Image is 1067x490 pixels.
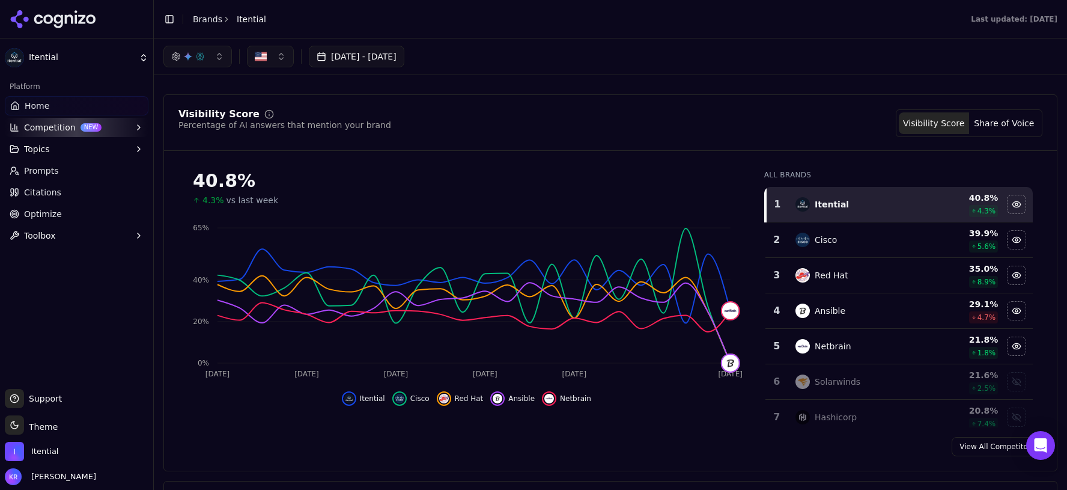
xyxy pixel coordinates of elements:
[178,119,391,131] div: Percentage of AI answers that mention your brand
[5,96,148,115] a: Home
[5,118,148,137] button: CompetitionNEW
[384,370,409,378] tspan: [DATE]
[5,183,148,202] a: Citations
[765,364,1033,400] tr: 6solarwindsSolarwinds21.6%2.5%Show solarwinds data
[493,394,502,403] img: ansible
[1007,195,1026,214] button: Hide itential data
[24,186,61,198] span: Citations
[765,222,1033,258] tr: 2ciscoCisco39.9%5.6%Hide cisco data
[722,302,739,319] img: netbrain
[410,394,430,403] span: Cisco
[178,109,260,119] div: Visibility Score
[193,14,222,24] a: Brands
[971,14,1057,24] div: Last updated: [DATE]
[562,370,587,378] tspan: [DATE]
[764,170,1033,180] div: All Brands
[5,161,148,180] a: Prompts
[490,391,535,406] button: Hide ansible data
[771,197,783,212] div: 1
[24,230,56,242] span: Toolbox
[5,226,148,245] button: Toolbox
[795,375,810,389] img: solarwinds
[24,208,62,220] span: Optimize
[718,370,743,378] tspan: [DATE]
[815,376,860,388] div: Solarwinds
[765,187,1033,222] tr: 1itentialItential40.8%4.3%Hide itential data
[929,369,998,381] div: 21.6 %
[765,293,1033,329] tr: 4ansibleAnsible29.1%4.7%Hide ansible data
[770,304,783,318] div: 4
[929,192,998,204] div: 40.8 %
[5,468,22,485] img: Kristen Rachels
[952,437,1042,456] a: View All Competitors
[193,13,266,25] nav: breadcrumb
[29,52,134,63] span: Itential
[815,198,849,210] div: Itential
[5,442,24,461] img: Itential
[5,204,148,224] a: Optimize
[815,234,837,246] div: Cisco
[5,77,148,96] div: Platform
[342,391,385,406] button: Hide itential data
[205,370,230,378] tspan: [DATE]
[795,339,810,354] img: netbrain
[977,277,996,287] span: 8.9 %
[929,227,998,239] div: 39.9 %
[473,370,497,378] tspan: [DATE]
[977,348,996,358] span: 1.8 %
[193,224,209,232] tspan: 65%
[344,394,354,403] img: itential
[24,393,62,405] span: Support
[977,313,996,322] span: 4.7 %
[795,268,810,283] img: red hat
[765,400,1033,435] tr: 7hashicorpHashicorp20.8%7.4%Show hashicorp data
[969,112,1039,134] button: Share of Voice
[722,355,739,372] img: ansible
[226,194,279,206] span: vs last week
[560,394,591,403] span: Netbrain
[439,394,449,403] img: red hat
[929,334,998,346] div: 21.8 %
[1007,337,1026,356] button: Hide netbrain data
[815,305,845,317] div: Ansible
[815,340,851,352] div: Netbrain
[1026,431,1055,460] div: Open Intercom Messenger
[202,194,224,206] span: 4.3%
[795,233,810,247] img: cisco
[815,269,848,281] div: Red Hat
[255,51,267,63] img: US
[795,410,810,424] img: hashicorp
[815,411,857,423] div: Hashicorp
[1007,408,1026,427] button: Show hashicorp data
[360,394,385,403] span: Itential
[770,375,783,389] div: 6
[31,446,58,457] span: Itential
[1007,301,1026,320] button: Hide ansible data
[1007,230,1026,250] button: Hide cisco data
[309,46,404,67] button: [DATE] - [DATE]
[193,170,740,192] div: 40.8 %
[193,276,209,284] tspan: 40%
[24,165,59,177] span: Prompts
[770,339,783,354] div: 5
[437,391,484,406] button: Hide red hat data
[24,121,76,133] span: Competition
[392,391,430,406] button: Hide cisco data
[1007,372,1026,391] button: Show solarwinds data
[25,100,49,112] span: Home
[455,394,484,403] span: Red Hat
[294,370,319,378] tspan: [DATE]
[24,422,58,432] span: Theme
[929,298,998,310] div: 29.1 %
[193,317,209,326] tspan: 20%
[24,143,50,155] span: Topics
[765,329,1033,364] tr: 5netbrainNetbrain21.8%1.8%Hide netbrain data
[198,359,209,367] tspan: 0%
[929,405,998,417] div: 20.8 %
[977,384,996,393] span: 2.5 %
[544,394,554,403] img: netbrain
[977,242,996,251] span: 5.6 %
[5,48,24,67] img: Itential
[5,139,148,159] button: Topics
[770,268,783,283] div: 3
